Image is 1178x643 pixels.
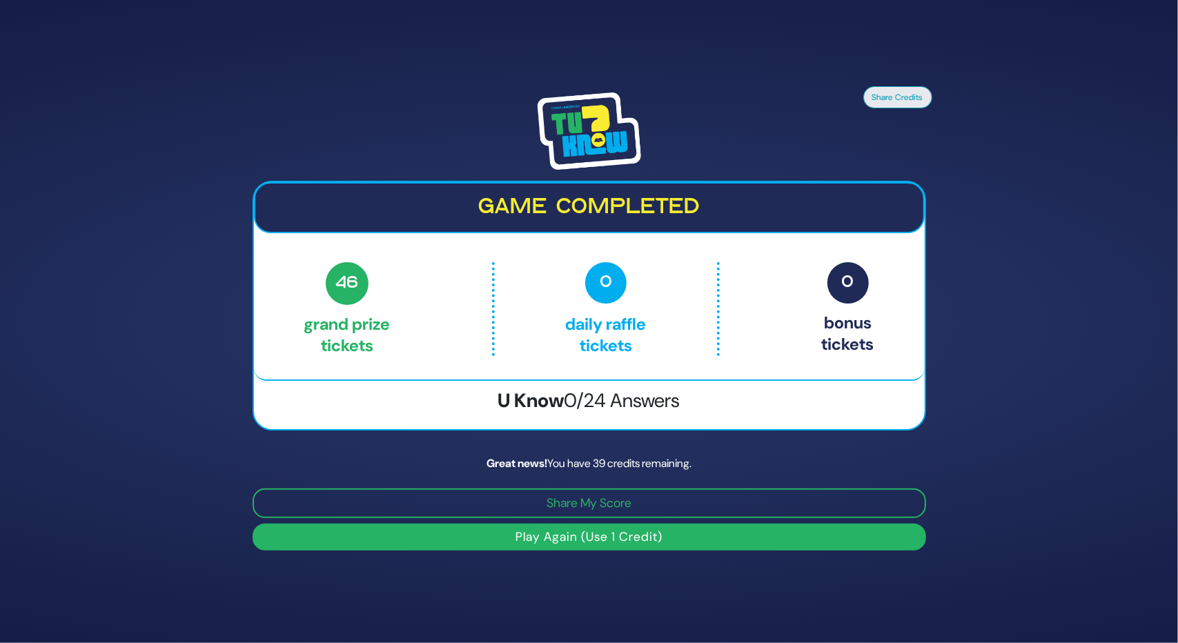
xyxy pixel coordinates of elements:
[487,456,547,471] strong: Great news!
[565,388,680,413] span: 0/24 Answers
[266,195,912,221] h2: Game completed
[304,262,390,356] p: Grand Prize tickets
[863,86,932,108] button: Share Credits
[827,262,869,304] span: 0
[326,262,369,305] span: 46
[524,262,688,356] p: Daily Raffle tickets
[254,389,925,413] h3: U Know
[538,92,641,170] img: Tournament Logo
[822,262,874,356] p: Bonus tickets
[253,488,926,518] button: Share My Score
[253,524,926,551] button: Play Again (Use 1 Credit)
[253,455,926,472] div: You have 39 credits remaining.
[585,262,627,304] span: 0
